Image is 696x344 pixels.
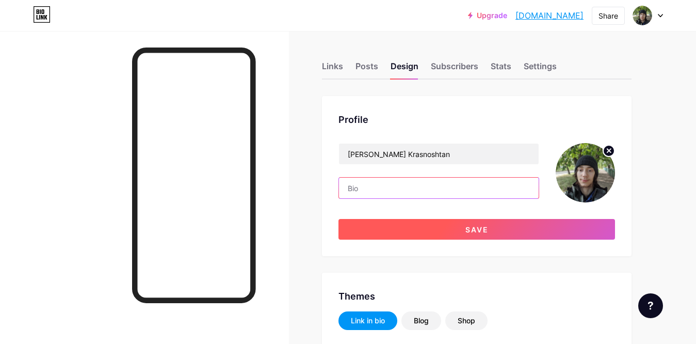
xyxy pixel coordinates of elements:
[468,11,507,20] a: Upgrade
[491,60,511,79] div: Stats
[465,225,489,234] span: Save
[431,60,478,79] div: Subscribers
[339,178,539,198] input: Bio
[458,316,475,326] div: Shop
[355,60,378,79] div: Posts
[322,60,343,79] div: Links
[338,289,615,303] div: Themes
[515,9,584,22] a: [DOMAIN_NAME]
[524,60,557,79] div: Settings
[391,60,418,79] div: Design
[598,10,618,21] div: Share
[351,316,385,326] div: Link in bio
[339,144,539,164] input: Name
[633,6,652,25] img: Дима Красноштан
[338,219,615,240] button: Save
[414,316,429,326] div: Blog
[338,113,615,127] div: Profile
[556,143,615,202] img: Дима Красноштан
